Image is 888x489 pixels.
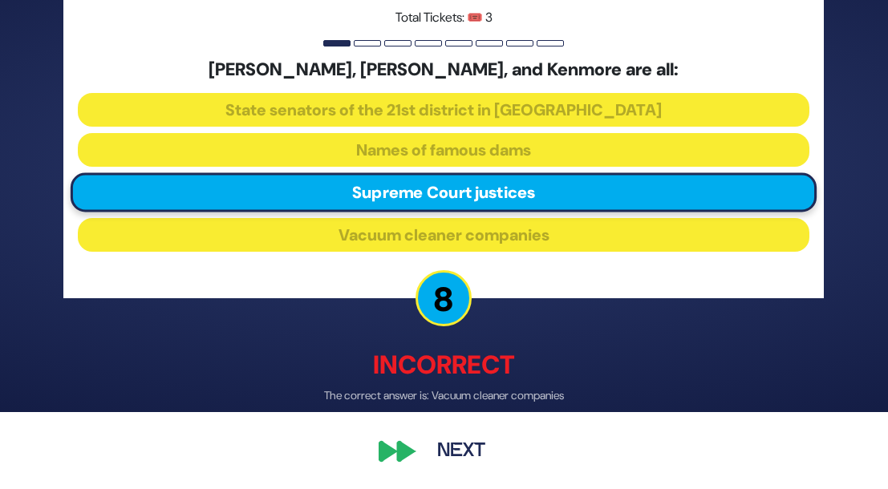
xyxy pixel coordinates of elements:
[78,8,809,27] p: Total Tickets: 🎟️ 3
[415,433,508,470] button: Next
[78,59,809,80] h5: [PERSON_NAME], [PERSON_NAME], and Kenmore are all:
[78,133,809,167] button: Names of famous dams
[63,387,824,404] p: The correct answer is: Vacuum cleaner companies
[78,93,809,127] button: State senators of the 21st district in [GEOGRAPHIC_DATA]
[63,346,824,384] p: Incorrect
[416,270,472,326] p: 8
[71,173,817,212] button: Supreme Court justices
[78,218,809,252] button: Vacuum cleaner companies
